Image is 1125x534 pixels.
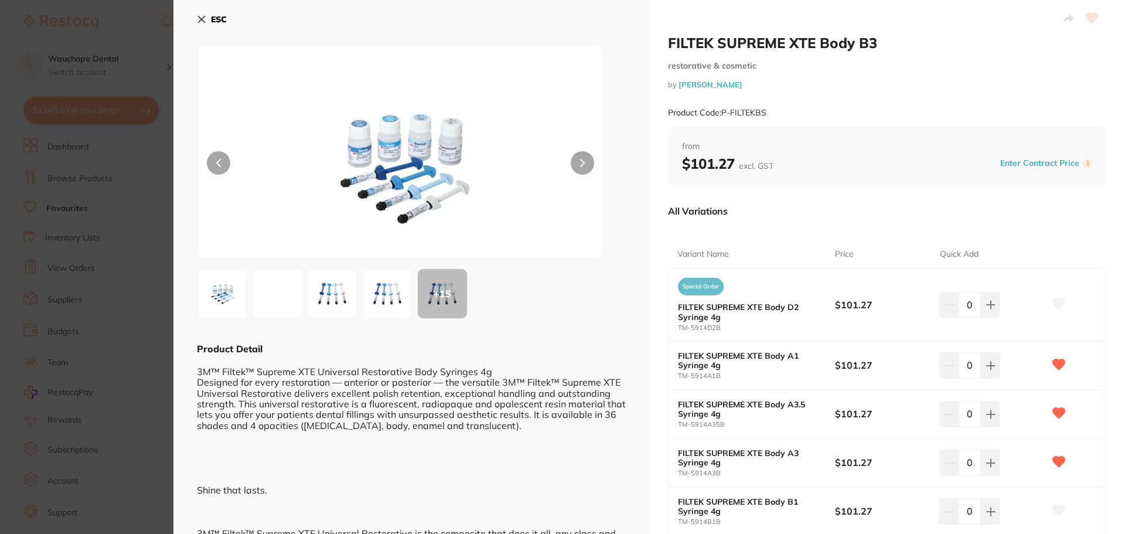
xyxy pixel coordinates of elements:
b: $101.27 [835,456,929,469]
small: by [668,80,1106,89]
small: restorative & cosmetic [668,61,1106,71]
img: Zw [201,273,243,315]
b: $101.27 [835,505,929,518]
img: Zw [279,73,523,259]
img: MTRCNUIuanBlZw [256,289,265,298]
b: ESC [211,14,227,25]
b: $101.27 [835,407,929,420]
b: FILTEK SUPREME XTE Body A3.5 Syringe 4g [678,400,819,419]
b: FILTEK SUPREME XTE Body D2 Syringe 4g [678,302,819,321]
small: Product Code: P-FILTEKBS [668,108,766,118]
small: TM-5914A3B [678,470,835,477]
img: MTRXQi5qcGc [311,273,353,315]
small: TM-5914A35B [678,421,835,428]
span: from [682,141,1092,152]
b: $101.27 [682,155,773,172]
button: ESC [197,9,227,29]
div: + 15 [418,269,467,318]
img: MTREMkIuanBn [366,273,408,315]
span: Special Order [678,278,724,295]
p: All Variations [668,205,728,217]
h2: FILTEK SUPREME XTE Body B3 [668,34,1106,52]
small: TM-5914A1B [678,372,835,380]
small: TM-5914D2B [678,324,835,332]
b: $101.27 [835,298,929,311]
p: Price [835,249,854,260]
small: TM-5914B1B [678,518,835,526]
b: FILTEK SUPREME XTE Body A3 Syringe 4g [678,448,819,467]
p: Quick Add [940,249,979,260]
span: excl. GST [739,161,773,171]
button: +15 [417,268,468,319]
b: Product Detail [197,343,262,355]
label: i [1083,159,1092,168]
b: $101.27 [835,359,929,372]
a: [PERSON_NAME] [679,80,742,89]
b: FILTEK SUPREME XTE Body A1 Syringe 4g [678,351,819,370]
button: Enter Contract Price [997,158,1083,169]
b: FILTEK SUPREME XTE Body B1 Syringe 4g [678,497,819,516]
p: Variant Name [677,249,729,260]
